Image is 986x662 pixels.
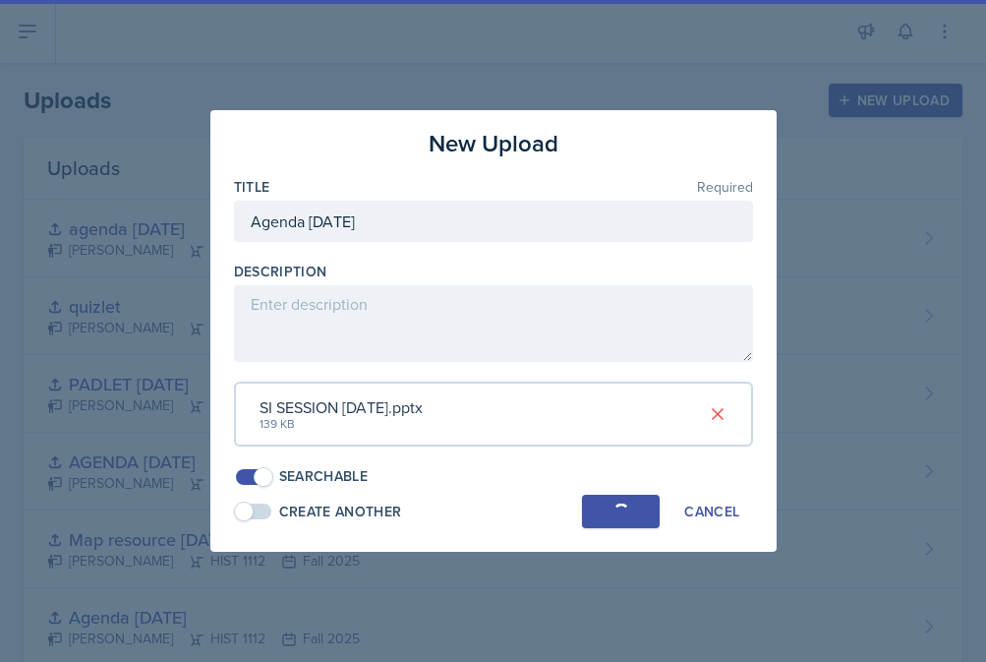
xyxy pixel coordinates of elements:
[684,504,739,519] div: Cancel
[429,126,558,161] h3: New Upload
[279,502,402,522] div: Create Another
[260,415,423,433] div: 139 KB
[234,177,270,197] label: Title
[279,466,369,487] div: Searchable
[234,201,753,242] input: Enter title
[671,495,752,528] button: Cancel
[260,395,423,419] div: SI SESSION [DATE].pptx
[697,180,753,194] span: Required
[234,262,327,281] label: Description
